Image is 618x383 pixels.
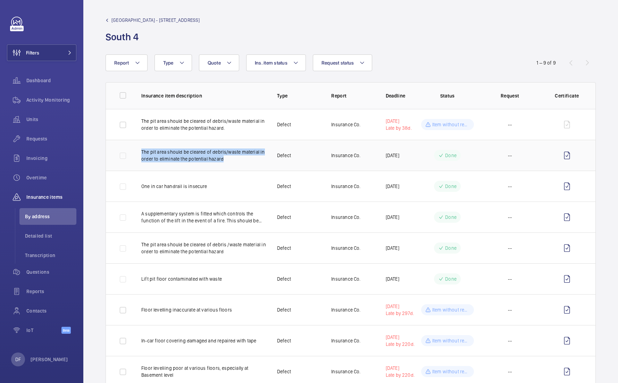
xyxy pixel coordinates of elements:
[199,54,239,71] button: Quote
[331,306,360,313] p: Insurance Co.
[154,54,192,71] button: Type
[141,148,266,162] p: The pit area should be cleared of debris/waste material in order to eliminate the potential hazard
[26,135,76,142] span: Requests
[508,152,511,159] span: --
[25,213,76,220] span: By address
[26,288,76,295] span: Reports
[141,183,266,190] p: One in car handrail is insecure
[321,60,354,66] span: Request status
[331,183,360,190] p: Insurance Co.
[277,121,291,128] p: Defect
[246,54,306,71] button: Ins. item status
[508,306,511,313] span: --
[7,44,76,61] button: Filters
[508,245,511,252] span: --
[277,368,291,375] p: Defect
[445,183,457,190] p: Done
[31,356,68,363] p: [PERSON_NAME]
[386,372,415,378] div: Late by 220d.
[208,60,221,66] span: Quote
[386,310,414,317] div: Late by 297d.
[508,183,511,190] span: --
[26,155,76,162] span: Invoicing
[508,214,511,221] span: --
[386,275,399,282] p: [DATE]
[484,92,536,99] p: Request
[386,365,415,372] p: [DATE]
[445,245,457,252] p: Done
[255,60,287,66] span: Ins. item status
[163,60,174,66] span: Type
[26,194,76,201] span: Insurance items
[386,245,399,252] p: [DATE]
[432,368,470,375] p: Item without request
[331,152,360,159] p: Insurance Co.
[277,183,291,190] p: Defect
[331,121,360,128] p: Insurance Co.
[277,337,291,344] p: Defect
[331,245,360,252] p: Insurance Co.
[445,275,457,282] p: Done
[331,368,360,375] p: Insurance Co.
[386,118,412,125] p: [DATE]
[386,92,416,99] p: Deadline
[331,92,374,99] p: Report
[552,92,582,99] p: Certificate
[15,356,21,363] p: DF
[386,341,415,348] div: Late by 220d.
[141,92,266,99] p: Insurance item description
[26,269,76,275] span: Questions
[421,92,474,99] p: Status
[331,337,360,344] p: Insurance Co.
[508,275,511,282] span: --
[26,77,76,84] span: Dashboard
[141,337,266,344] p: In-car floor covering damaged and repaired with tape
[432,306,470,313] p: Item without request
[25,252,76,259] span: Transcription
[141,365,266,378] p: Floor leveliing poor at various floors, especially at Basement level
[386,334,415,341] p: [DATE]
[141,118,266,131] p: The pit area should be cleared of debris/waste material in order to eliminate the potential hazard.
[386,303,414,310] p: [DATE]
[141,275,266,282] p: Lift pit floor contaminated with waste
[508,368,511,375] span: --
[106,54,148,71] button: Report
[106,31,200,43] h1: South 4
[26,307,76,314] span: Contacts
[277,306,291,313] p: Defect
[26,116,76,123] span: Units
[386,214,399,221] p: [DATE]
[114,60,129,66] span: Report
[508,337,511,344] span: --
[26,49,39,56] span: Filters
[331,275,360,282] p: Insurance Co.
[26,174,76,181] span: Overtime
[141,210,266,224] p: A supplementary system is fitted which controls the function of the lift in the event of a fire. ...
[313,54,373,71] button: Request status
[277,275,291,282] p: Defect
[432,337,470,344] p: Item without request
[61,327,71,334] span: Beta
[141,241,266,255] p: The pit area should be cleared of debris /waste material in order to eliminate the potential hazard
[277,152,291,159] p: Defect
[386,152,399,159] p: [DATE]
[277,92,320,99] p: Type
[141,306,266,313] p: Floor levelling inaccurate at various floors
[331,214,360,221] p: Insurance Co.
[111,17,200,24] span: [GEOGRAPHIC_DATA] - [STREET_ADDRESS]
[277,214,291,221] p: Defect
[432,121,470,128] p: Item without request
[445,152,457,159] p: Done
[26,327,61,334] span: IoT
[26,96,76,103] span: Activity Monitoring
[277,245,291,252] p: Defect
[386,183,399,190] p: [DATE]
[508,121,511,128] span: --
[25,232,76,239] span: Detailed list
[536,59,556,66] div: 1 – 9 of 9
[386,125,412,131] div: Late by 38d.
[445,214,457,221] p: Done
